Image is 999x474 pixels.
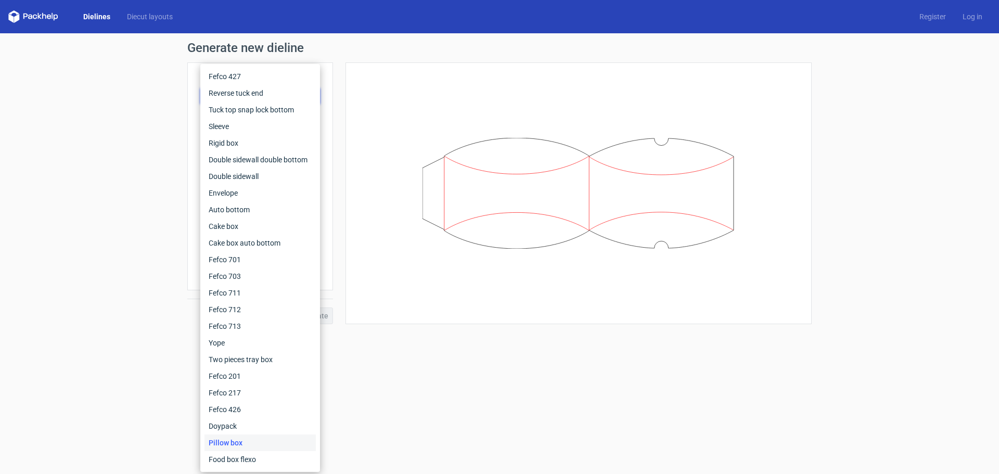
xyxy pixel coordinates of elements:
[204,135,316,151] div: Rigid box
[204,235,316,251] div: Cake box auto bottom
[204,401,316,418] div: Fefco 426
[204,68,316,85] div: Fefco 427
[204,335,316,351] div: Yope
[204,268,316,285] div: Fefco 703
[204,101,316,118] div: Tuck top snap lock bottom
[204,301,316,318] div: Fefco 712
[204,185,316,201] div: Envelope
[204,118,316,135] div: Sleeve
[204,151,316,168] div: Double sidewall double bottom
[75,11,119,22] a: Dielines
[187,42,812,54] h1: Generate new dieline
[204,418,316,434] div: Doypack
[204,285,316,301] div: Fefco 711
[204,85,316,101] div: Reverse tuck end
[204,351,316,368] div: Two pieces tray box
[119,11,181,22] a: Diecut layouts
[204,434,316,451] div: Pillow box
[954,11,991,22] a: Log in
[911,11,954,22] a: Register
[204,201,316,218] div: Auto bottom
[204,368,316,385] div: Fefco 201
[204,251,316,268] div: Fefco 701
[204,218,316,235] div: Cake box
[204,168,316,185] div: Double sidewall
[204,451,316,468] div: Food box flexo
[204,385,316,401] div: Fefco 217
[204,318,316,335] div: Fefco 713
